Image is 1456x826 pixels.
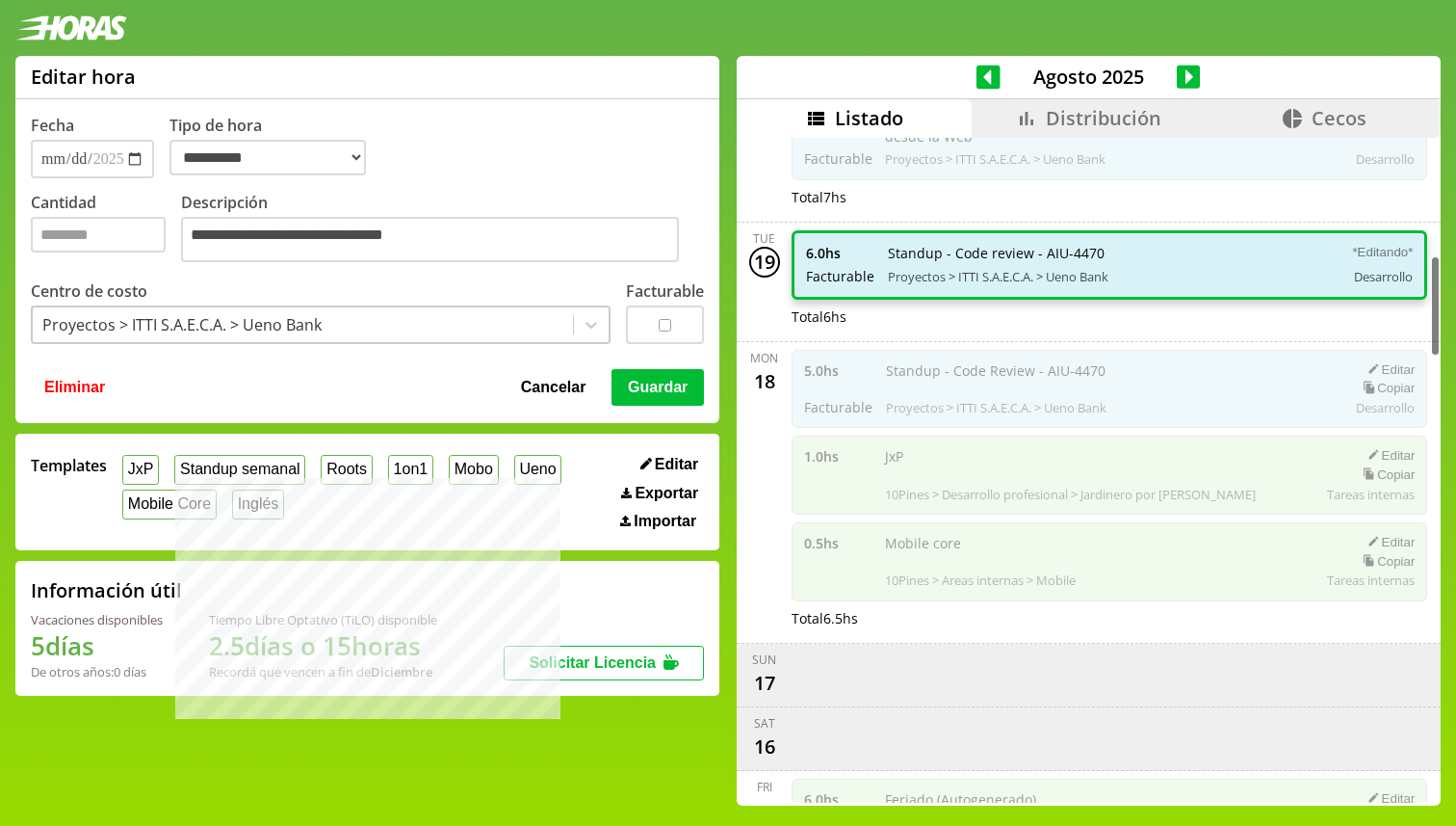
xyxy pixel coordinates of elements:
span: Listado [835,105,903,131]
label: Tipo de hora [169,115,381,178]
span: Distribución [1046,105,1161,131]
input: Cantidad [31,217,166,253]
button: Roots [321,455,372,485]
div: De otros años: 0 días [31,663,163,680]
button: 1on1 [388,455,433,485]
button: Eliminar [39,369,111,406]
div: Vacaciones disponibles [31,611,163,628]
div: Mon [750,350,778,366]
span: Cecos [1312,105,1366,131]
label: Centro de costo [31,280,147,302]
div: Total 6 hs [792,307,1428,326]
button: JxP [122,455,159,485]
div: 19 [749,247,780,278]
button: Standup semanal [174,455,305,485]
label: Facturable [626,280,704,302]
button: Mobile Core [122,490,217,520]
div: Total 6.5 hs [792,609,1428,627]
button: Guardar [611,369,704,406]
h1: 2.5 días o 15 horas [209,628,437,663]
div: Total 7 hs [792,188,1428,206]
button: Solicitar Licencia [504,646,704,680]
div: 15 [749,795,780,826]
div: Tue [753,230,775,247]
span: Importar [634,513,696,530]
div: 16 [749,732,780,762]
button: Editar [635,455,704,474]
span: Templates [31,455,107,476]
textarea: Descripción [181,217,679,262]
div: Sun [752,652,776,668]
button: Mobo [449,455,499,485]
h2: Información útil [31,577,182,603]
div: 17 [749,668,780,699]
label: Descripción [181,192,704,267]
div: Proyectos > ITTI S.A.E.C.A. > Ueno Bank [42,314,322,335]
button: Inglés [232,490,284,520]
div: scrollable content [737,138,1441,803]
span: Exportar [635,485,698,502]
span: Solicitar Licencia [529,654,656,671]
button: Cancelar [515,369,592,406]
h1: Editar hora [31,64,136,90]
select: Tipo de hora [169,140,366,175]
img: logotipo [15,15,127,40]
button: Ueno [514,455,562,485]
div: Fri [757,779,772,795]
label: Fecha [31,115,74,136]
button: Exportar [615,484,704,503]
div: Sat [754,715,775,732]
b: Diciembre [371,663,432,680]
span: Agosto 2025 [1001,64,1177,90]
h1: 5 días [31,628,163,663]
div: 18 [749,366,780,397]
div: Recordá que vencen a fin de [209,663,437,680]
div: Tiempo Libre Optativo (TiLO) disponible [209,611,437,628]
span: Editar [655,456,698,473]
label: Cantidad [31,192,181,267]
